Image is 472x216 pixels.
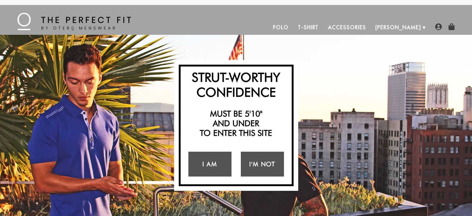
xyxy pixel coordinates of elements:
a: Polo [268,20,293,35]
img: The Perfect Fit - by Otero Menswear - Logo [17,13,131,30]
a: Accessories [323,20,371,35]
a: I Am [188,152,232,177]
img: user-account-icon.png [435,23,442,30]
h2: Must be 5'10" and under to enter this site [184,109,289,138]
a: [PERSON_NAME] [371,20,426,35]
h2: Strut-Worthy Confidence [184,70,289,99]
a: I'm Not [241,152,284,177]
img: shopping-bag-icon.png [448,23,455,30]
a: T-Shirt [293,20,323,35]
